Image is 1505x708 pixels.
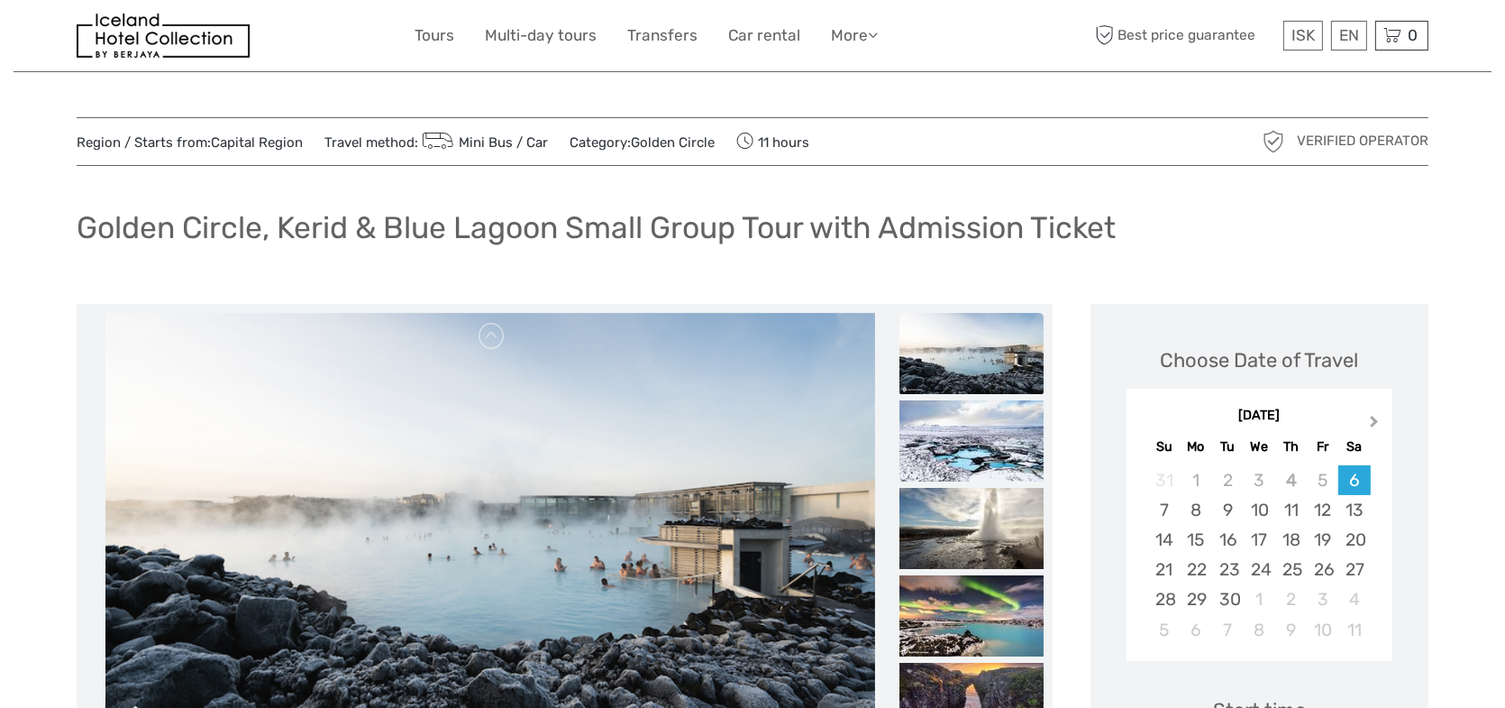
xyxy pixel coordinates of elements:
[1405,26,1420,44] span: 0
[1181,495,1212,525] div: Choose Monday, September 8th, 2025
[1181,584,1212,614] div: Choose Monday, September 29th, 2025
[627,23,698,49] a: Transfers
[736,129,809,154] span: 11 hours
[1181,465,1212,495] div: Not available Monday, September 1st, 2025
[1212,435,1244,459] div: Tu
[1090,21,1279,51] span: Best price guarantee
[1338,615,1370,645] div: Choose Saturday, October 11th, 2025
[1212,495,1244,525] div: Choose Tuesday, September 9th, 2025
[570,133,715,152] span: Category:
[1275,615,1307,645] div: Choose Thursday, October 9th, 2025
[899,400,1044,482] img: 5d15484774a24c969ea176960bff7f4c_slider_thumbnail.jpeg
[77,14,250,58] img: 481-8f989b07-3259-4bb0-90ed-3da368179bdc_logo_small.jpg
[1338,495,1370,525] div: Choose Saturday, September 13th, 2025
[1307,495,1338,525] div: Choose Friday, September 12th, 2025
[1307,555,1338,584] div: Choose Friday, September 26th, 2025
[1181,435,1212,459] div: Mo
[1244,435,1275,459] div: We
[1338,435,1370,459] div: Sa
[1338,525,1370,555] div: Choose Saturday, September 20th, 2025
[1148,495,1180,525] div: Choose Sunday, September 7th, 2025
[1212,555,1244,584] div: Choose Tuesday, September 23rd, 2025
[1161,346,1359,374] div: Choose Date of Travel
[1132,465,1386,645] div: month 2025-09
[418,134,548,151] a: Mini Bus / Car
[324,129,548,154] span: Travel method:
[728,23,800,49] a: Car rental
[1181,525,1212,555] div: Choose Monday, September 15th, 2025
[1148,584,1180,614] div: Choose Sunday, September 28th, 2025
[485,23,597,49] a: Multi-day tours
[1244,525,1275,555] div: Choose Wednesday, September 17th, 2025
[631,134,715,151] a: Golden Circle
[1331,21,1367,51] div: EN
[1275,555,1307,584] div: Choose Thursday, September 25th, 2025
[899,575,1044,657] img: 78f1bb707dad47c09db76e797c3c6590_slider_thumbnail.jpeg
[1148,435,1180,459] div: Su
[1307,465,1338,495] div: Not available Friday, September 5th, 2025
[1259,127,1288,156] img: verified_operator_grey_128.png
[1244,465,1275,495] div: Not available Wednesday, September 3rd, 2025
[415,23,454,49] a: Tours
[207,28,229,50] button: Open LiveChat chat widget
[1307,435,1338,459] div: Fr
[1212,584,1244,614] div: Choose Tuesday, September 30th, 2025
[1362,411,1391,440] button: Next Month
[1148,525,1180,555] div: Choose Sunday, September 14th, 2025
[1148,555,1180,584] div: Choose Sunday, September 21st, 2025
[25,32,204,46] p: We're away right now. Please check back later!
[1291,26,1315,44] span: ISK
[1148,615,1180,645] div: Choose Sunday, October 5th, 2025
[899,313,1044,394] img: 48cb146e002b48cdac539cb9429ec25b_slider_thumbnail.jpeg
[1275,465,1307,495] div: Not available Thursday, September 4th, 2025
[211,134,303,151] a: Capital Region
[1338,584,1370,614] div: Choose Saturday, October 4th, 2025
[1181,615,1212,645] div: Choose Monday, October 6th, 2025
[1212,465,1244,495] div: Not available Tuesday, September 2nd, 2025
[1244,584,1275,614] div: Choose Wednesday, October 1st, 2025
[1297,132,1428,151] span: Verified Operator
[77,209,1116,246] h1: Golden Circle, Kerid & Blue Lagoon Small Group Tour with Admission Ticket
[1338,555,1370,584] div: Choose Saturday, September 27th, 2025
[1275,525,1307,555] div: Choose Thursday, September 18th, 2025
[1126,407,1392,426] div: [DATE]
[1275,495,1307,525] div: Choose Thursday, September 11th, 2025
[1148,465,1180,495] div: Not available Sunday, August 31st, 2025
[1212,615,1244,645] div: Choose Tuesday, October 7th, 2025
[831,23,878,49] a: More
[1307,584,1338,614] div: Choose Friday, October 3rd, 2025
[1275,435,1307,459] div: Th
[1307,525,1338,555] div: Choose Friday, September 19th, 2025
[1212,525,1244,555] div: Choose Tuesday, September 16th, 2025
[1244,555,1275,584] div: Choose Wednesday, September 24th, 2025
[1275,584,1307,614] div: Choose Thursday, October 2nd, 2025
[899,488,1044,569] img: 6e04dd7c0e4d4fc499d456a8b0d64eb9_slider_thumbnail.jpeg
[1181,555,1212,584] div: Choose Monday, September 22nd, 2025
[1244,615,1275,645] div: Choose Wednesday, October 8th, 2025
[1338,465,1370,495] div: Choose Saturday, September 6th, 2025
[1244,495,1275,525] div: Choose Wednesday, September 10th, 2025
[1307,615,1338,645] div: Choose Friday, October 10th, 2025
[77,133,303,152] span: Region / Starts from:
